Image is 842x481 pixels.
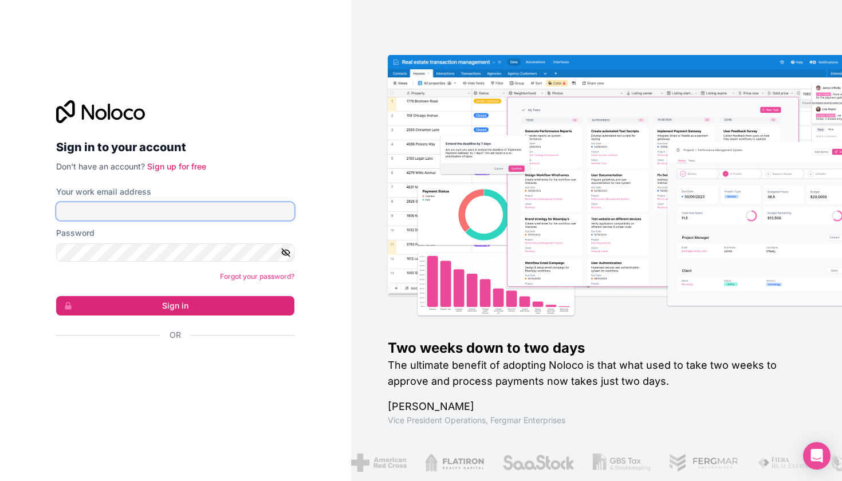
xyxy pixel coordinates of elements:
span: Or [170,329,181,341]
button: Sign in [56,296,294,316]
label: Password [56,227,95,239]
input: Email address [56,202,294,220]
a: Sign up for free [147,161,206,171]
img: /assets/american-red-cross-BAupjrZR.png [340,454,396,472]
img: /assets/fergmar-CudnrXN5.png [659,454,729,472]
img: /assets/gbstax-C-GtDUiK.png [582,454,640,472]
h2: Sign in to your account [56,137,294,157]
input: Password [56,243,294,262]
h1: Two weeks down to two days [388,339,806,357]
a: Forgot your password? [220,272,294,281]
div: Open Intercom Messenger [803,442,831,470]
iframe: Sign in with Google Button [50,353,291,379]
img: /assets/flatiron-C8eUkumj.png [414,454,474,472]
span: Don't have an account? [56,161,145,171]
h2: The ultimate benefit of adopting Noloco is that what used to take two weeks to approve and proces... [388,357,806,389]
img: /assets/saastock-C6Zbiodz.png [492,454,564,472]
div: Sign in with Google. Opens in new tab [56,353,285,379]
label: Your work email address [56,186,151,198]
h1: Vice President Operations , Fergmar Enterprises [388,415,806,426]
img: /assets/fiera-fwj2N5v4.png [747,454,801,472]
h1: [PERSON_NAME] [388,399,806,415]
